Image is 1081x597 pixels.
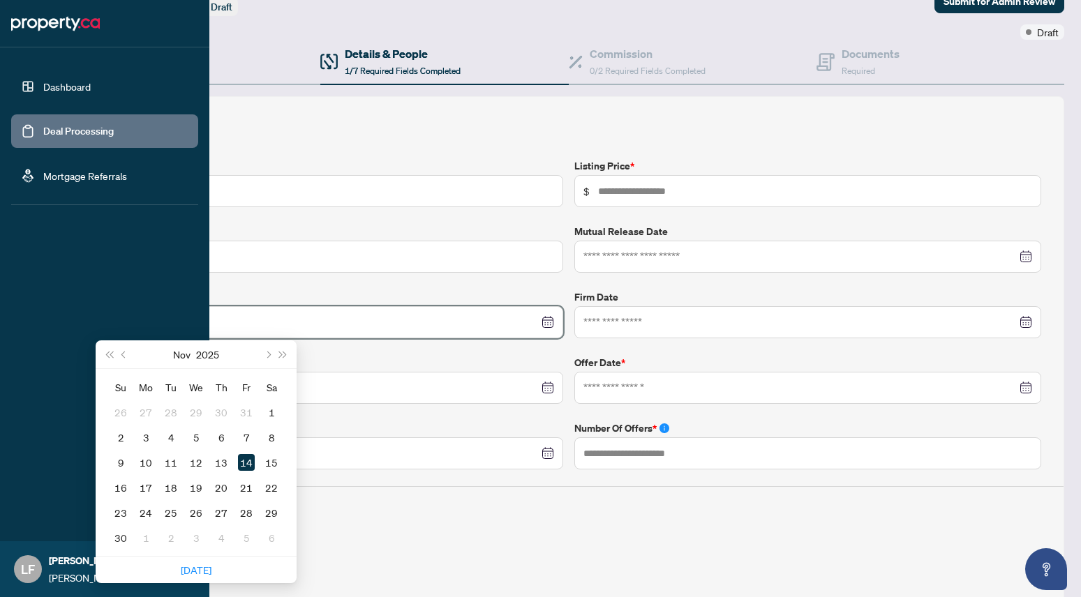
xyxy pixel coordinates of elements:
[163,529,179,546] div: 2
[184,475,209,500] td: 2025-11-19
[133,500,158,525] td: 2025-11-24
[574,224,1042,239] label: Mutual Release Date
[96,224,563,239] label: Unit/Lot Number
[209,500,234,525] td: 2025-11-27
[209,475,234,500] td: 2025-11-20
[1025,548,1067,590] button: Open asap
[209,425,234,450] td: 2025-11-06
[96,158,563,174] label: Accepted Price
[238,454,255,471] div: 14
[259,425,284,450] td: 2025-11-08
[1037,24,1059,40] span: Draft
[238,479,255,496] div: 21
[260,340,275,368] button: Next month (PageDown)
[590,45,706,62] h4: Commission
[108,450,133,475] td: 2025-11-09
[263,504,280,521] div: 29
[263,454,280,471] div: 15
[184,375,209,400] th: We
[188,504,204,521] div: 26
[133,475,158,500] td: 2025-11-17
[238,404,255,421] div: 31
[345,66,461,76] span: 1/7 Required Fields Completed
[112,429,129,446] div: 2
[43,125,114,137] a: Deal Processing
[234,450,259,475] td: 2025-11-14
[263,479,280,496] div: 22
[184,525,209,550] td: 2025-12-03
[137,429,154,446] div: 3
[345,45,461,62] h4: Details & People
[188,529,204,546] div: 3
[173,340,191,368] button: Choose a month
[213,479,230,496] div: 20
[234,500,259,525] td: 2025-11-28
[209,375,234,400] th: Th
[117,340,132,368] button: Previous month (PageUp)
[112,479,129,496] div: 16
[21,559,35,579] span: LF
[259,500,284,525] td: 2025-11-29
[659,423,669,433] span: info-circle
[574,355,1042,370] label: Offer Date
[184,500,209,525] td: 2025-11-26
[263,404,280,421] div: 1
[276,340,291,368] button: Next year (Control + right)
[234,475,259,500] td: 2025-11-21
[163,404,179,421] div: 28
[137,404,154,421] div: 27
[259,475,284,500] td: 2025-11-22
[108,375,133,400] th: Su
[259,375,284,400] th: Sa
[163,429,179,446] div: 4
[137,529,154,546] div: 1
[96,119,1041,142] h2: Trade Details
[137,479,154,496] div: 17
[108,425,133,450] td: 2025-11-02
[133,450,158,475] td: 2025-11-10
[11,13,100,35] img: logo
[196,340,219,368] button: Choose a year
[108,525,133,550] td: 2025-11-30
[158,525,184,550] td: 2025-12-02
[211,1,232,13] span: Draft
[108,500,133,525] td: 2025-11-23
[96,421,563,436] label: Conditional Date
[112,504,129,521] div: 23
[133,525,158,550] td: 2025-12-01
[96,355,563,370] label: List Date
[184,425,209,450] td: 2025-11-05
[158,400,184,425] td: 2025-10-28
[133,375,158,400] th: Mo
[238,429,255,446] div: 7
[574,158,1042,174] label: Listing Price
[574,421,1042,436] label: Number of offers
[213,454,230,471] div: 13
[181,564,211,576] a: [DATE]
[137,454,154,471] div: 10
[184,450,209,475] td: 2025-11-12
[213,404,230,421] div: 30
[158,450,184,475] td: 2025-11-11
[112,454,129,471] div: 9
[234,425,259,450] td: 2025-11-07
[133,425,158,450] td: 2025-11-03
[101,340,117,368] button: Last year (Control + left)
[213,504,230,521] div: 27
[213,529,230,546] div: 4
[49,553,174,568] span: [PERSON_NAME]
[583,183,590,199] span: $
[234,525,259,550] td: 2025-12-05
[234,400,259,425] td: 2025-10-31
[96,289,563,305] label: Closing Date
[209,400,234,425] td: 2025-10-30
[43,169,127,182] a: Mortgage Referrals
[49,570,174,585] span: [PERSON_NAME][EMAIL_ADDRESS][DOMAIN_NAME]
[209,525,234,550] td: 2025-12-04
[188,479,204,496] div: 19
[188,429,204,446] div: 5
[263,529,280,546] div: 6
[234,375,259,400] th: Fr
[108,475,133,500] td: 2025-11-16
[158,475,184,500] td: 2025-11-18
